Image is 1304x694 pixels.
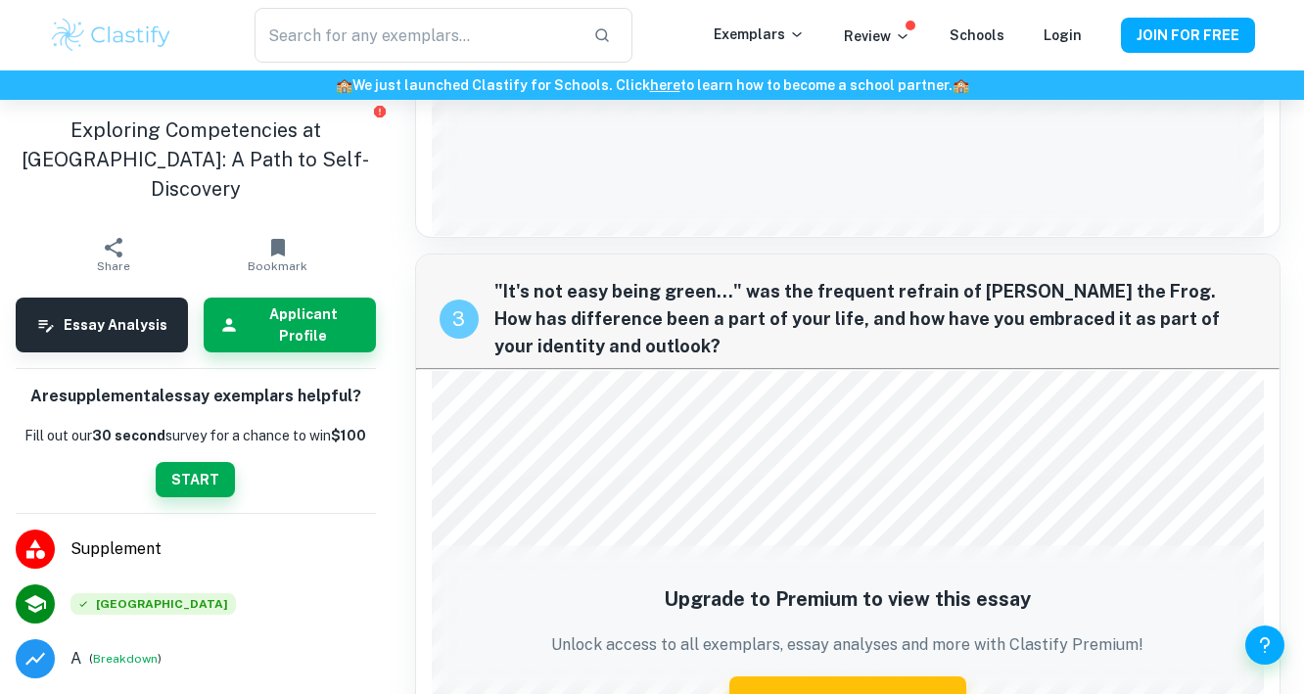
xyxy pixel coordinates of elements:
span: 🏫 [336,77,352,93]
p: Unlock access to all exemplars, essay analyses and more with Clastify Premium! [551,633,1143,657]
p: Grade [70,647,81,671]
h5: Upgrade to Premium to view this essay [551,584,1143,614]
a: Login [1044,27,1082,43]
span: Bookmark [248,259,307,273]
h6: Applicant Profile [247,303,360,347]
h1: Exploring Competencies at [GEOGRAPHIC_DATA]: A Path to Self-Discovery [16,116,376,204]
span: 🏫 [953,77,969,93]
button: Applicant Profile [204,298,376,352]
p: Exemplars [714,23,805,45]
button: Breakdown [93,650,158,668]
button: Help and Feedback [1245,625,1284,665]
p: Review [844,25,910,47]
h6: Essay Analysis [64,314,167,336]
span: ( ) [89,649,162,668]
input: Search for any exemplars... [255,8,578,63]
h6: We just launched Clastify for Schools. Click to learn how to become a school partner. [4,74,1300,96]
span: [GEOGRAPHIC_DATA] [70,593,236,615]
span: "It's not easy being green…" was the frequent refrain of [PERSON_NAME] the Frog. How has differen... [494,278,1256,360]
a: here [650,77,680,93]
strong: $100 [331,428,366,443]
a: Schools [950,27,1004,43]
button: Essay Analysis [16,298,188,352]
button: JOIN FOR FREE [1121,18,1255,53]
button: Bookmark [196,227,360,282]
button: Report issue [373,104,388,118]
div: Accepted: Dartmouth College [70,593,236,615]
button: Share [31,227,196,282]
div: recipe [440,300,479,339]
button: START [156,462,235,497]
span: Supplement [70,537,376,561]
img: Clastify logo [49,16,173,55]
p: Fill out our survey for a chance to win [24,425,366,446]
h6: Are supplemental essay exemplars helpful? [30,385,361,409]
b: 30 second [92,428,165,443]
span: Share [97,259,130,273]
